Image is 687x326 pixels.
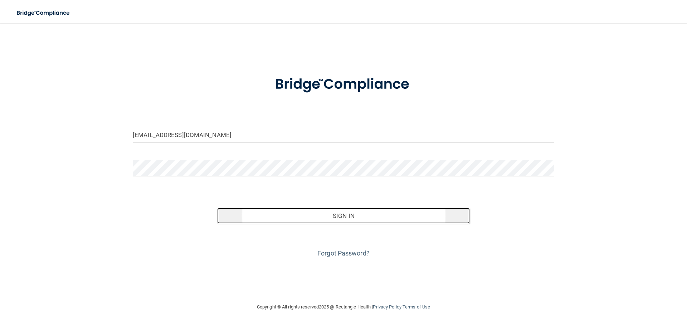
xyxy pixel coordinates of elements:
[213,296,474,318] div: Copyright © All rights reserved 2025 @ Rectangle Health | |
[317,249,370,257] a: Forgot Password?
[11,6,77,20] img: bridge_compliance_login_screen.278c3ca4.svg
[373,304,401,310] a: Privacy Policy
[217,208,470,224] button: Sign In
[133,127,554,143] input: Email
[260,66,427,103] img: bridge_compliance_login_screen.278c3ca4.svg
[403,304,430,310] a: Terms of Use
